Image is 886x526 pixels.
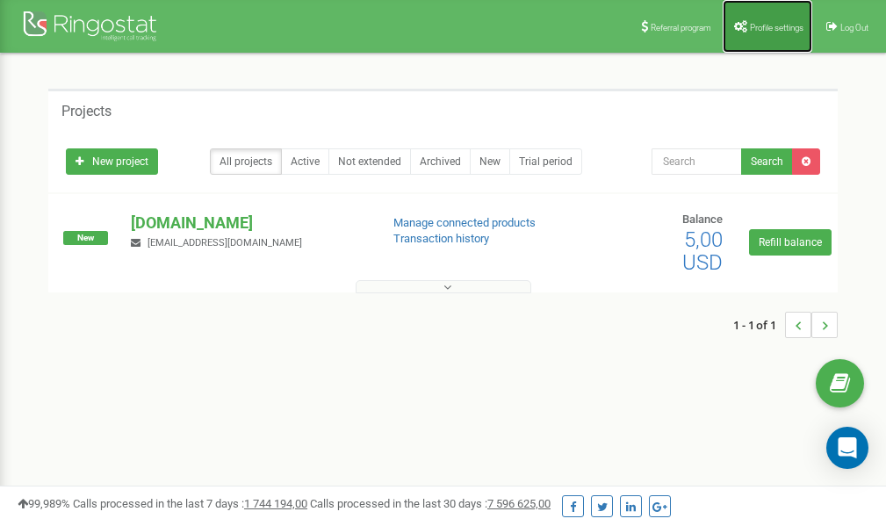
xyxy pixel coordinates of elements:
[393,216,536,229] a: Manage connected products
[487,497,551,510] u: 7 596 625,00
[61,104,112,119] h5: Projects
[393,232,489,245] a: Transaction history
[652,148,742,175] input: Search
[63,231,108,245] span: New
[733,294,838,356] nav: ...
[66,148,158,175] a: New project
[131,212,364,234] p: [DOMAIN_NAME]
[210,148,282,175] a: All projects
[73,497,307,510] span: Calls processed in the last 7 days :
[310,497,551,510] span: Calls processed in the last 30 days :
[281,148,329,175] a: Active
[826,427,868,469] div: Open Intercom Messenger
[470,148,510,175] a: New
[328,148,411,175] a: Not extended
[410,148,471,175] a: Archived
[733,312,785,338] span: 1 - 1 of 1
[749,229,832,256] a: Refill balance
[244,497,307,510] u: 1 744 194,00
[840,23,868,32] span: Log Out
[682,227,723,275] span: 5,00 USD
[18,497,70,510] span: 99,989%
[651,23,711,32] span: Referral program
[741,148,793,175] button: Search
[148,237,302,249] span: [EMAIL_ADDRESS][DOMAIN_NAME]
[509,148,582,175] a: Trial period
[682,213,723,226] span: Balance
[750,23,803,32] span: Profile settings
